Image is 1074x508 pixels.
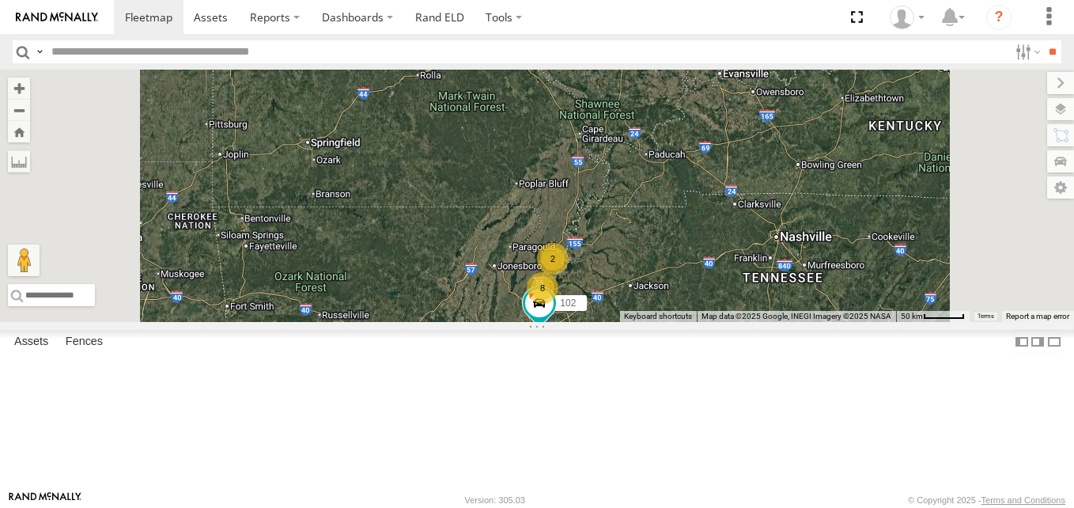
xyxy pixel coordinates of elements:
[8,99,30,121] button: Zoom out
[1006,312,1069,320] a: Report a map error
[8,245,40,276] button: Drag Pegman onto the map to open Street View
[1014,330,1030,353] label: Dock Summary Table to the Left
[908,495,1065,505] div: © Copyright 2025 -
[8,121,30,142] button: Zoom Home
[1009,40,1043,63] label: Search Filter Options
[1047,176,1074,199] label: Map Settings
[16,12,98,23] img: rand-logo.svg
[884,6,930,29] div: Craig King
[896,311,970,322] button: Map Scale: 50 km per 49 pixels
[9,492,81,508] a: Visit our Website
[978,313,994,320] a: Terms
[58,331,111,353] label: Fences
[624,311,692,322] button: Keyboard shortcuts
[537,243,569,275] div: 2
[6,331,56,353] label: Assets
[33,40,46,63] label: Search Query
[901,312,923,320] span: 50 km
[702,312,891,320] span: Map data ©2025 Google, INEGI Imagery ©2025 NASA
[986,5,1012,30] i: ?
[8,150,30,172] label: Measure
[1030,330,1046,353] label: Dock Summary Table to the Right
[560,298,576,309] span: 102
[8,78,30,99] button: Zoom in
[981,495,1065,505] a: Terms and Conditions
[527,272,558,304] div: 8
[1046,330,1062,353] label: Hide Summary Table
[465,495,525,505] div: Version: 305.03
